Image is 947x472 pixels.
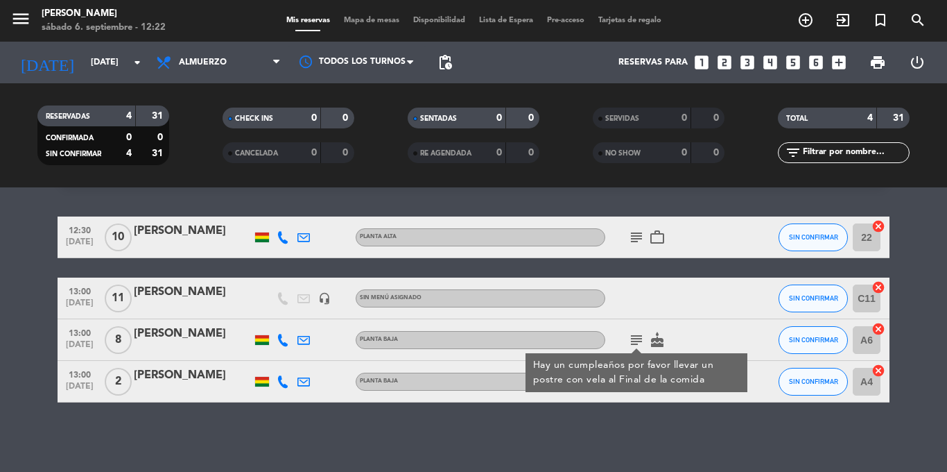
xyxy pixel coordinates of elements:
button: SIN CONFIRMAR [779,285,848,312]
span: Sin menú asignado [360,295,422,301]
div: [PERSON_NAME] [134,325,252,343]
i: turned_in_not [872,12,889,28]
i: cancel [871,280,885,294]
span: Planta alta [360,234,397,239]
i: looks_two [715,53,733,71]
i: cancel [871,322,885,336]
i: menu [10,8,31,29]
span: Lista de Espera [472,17,540,24]
span: SENTADAS [420,115,457,122]
span: Mis reservas [279,17,337,24]
span: CANCELADA [235,150,278,157]
strong: 0 [528,113,537,123]
strong: 0 [126,133,132,142]
span: SIN CONFIRMAR [46,151,101,158]
span: Tarjetas de regalo [591,17,668,24]
span: pending_actions [437,54,453,71]
span: 11 [105,285,132,312]
span: 13:00 [62,366,97,382]
i: looks_4 [761,53,779,71]
strong: 4 [126,149,132,158]
span: RESERVADAS [46,113,90,120]
span: 13:00 [62,283,97,298]
strong: 0 [342,148,351,158]
button: menu [10,8,31,34]
strong: 31 [152,111,166,121]
span: SIN CONFIRMAR [789,336,838,344]
span: SIN CONFIRMAR [789,378,838,385]
button: SIN CONFIRMAR [779,368,848,396]
span: Planta baja [360,337,398,342]
span: SIN CONFIRMAR [789,233,838,241]
i: arrow_drop_down [129,54,146,71]
span: [DATE] [62,298,97,314]
span: CONFIRMADA [46,135,94,142]
span: [DATE] [62,382,97,398]
i: search [910,12,926,28]
strong: 0 [311,148,317,158]
div: [PERSON_NAME] [42,7,166,21]
span: Reservas para [618,58,688,67]
div: [PERSON_NAME] [134,283,252,301]
strong: 0 [496,113,502,123]
span: Mapa de mesas [337,17,406,24]
i: [DATE] [10,47,84,78]
strong: 0 [311,113,317,123]
div: Hay un cumpleaños por favor llevar un postre con vela al Final de la comida [533,358,740,387]
button: SIN CONFIRMAR [779,326,848,354]
i: power_settings_new [909,54,926,71]
span: NO SHOW [605,150,641,157]
i: add_circle_outline [797,12,814,28]
button: SIN CONFIRMAR [779,224,848,251]
i: subject [628,229,645,246]
i: looks_one [693,53,711,71]
strong: 0 [528,148,537,158]
span: RE AGENDADA [420,150,471,157]
div: sábado 6. septiembre - 12:22 [42,21,166,35]
i: cancel [871,364,885,378]
strong: 0 [496,148,502,158]
strong: 0 [681,148,687,158]
span: 12:30 [62,221,97,237]
i: add_box [830,53,848,71]
strong: 31 [152,149,166,158]
i: cake [649,332,666,348]
i: looks_5 [784,53,802,71]
span: TOTAL [786,115,808,122]
i: looks_6 [807,53,825,71]
div: [PERSON_NAME] [134,222,252,240]
strong: 4 [126,111,132,121]
span: Planta baja [360,378,398,384]
i: headset_mic [318,292,331,305]
i: filter_list [785,144,801,161]
strong: 31 [893,113,907,123]
i: work_outline [649,229,666,246]
strong: 0 [713,148,722,158]
strong: 0 [713,113,722,123]
span: 8 [105,326,132,354]
i: looks_3 [738,53,756,71]
span: Pre-acceso [540,17,591,24]
strong: 4 [867,113,873,123]
div: [PERSON_NAME] [134,366,252,385]
i: subject [628,332,645,348]
span: print [869,54,886,71]
span: SERVIDAS [605,115,639,122]
span: 10 [105,224,132,251]
span: Almuerzo [179,58,227,67]
span: 2 [105,368,132,396]
span: 13:00 [62,324,97,340]
span: Disponibilidad [406,17,472,24]
strong: 0 [681,113,687,123]
span: [DATE] [62,237,97,253]
strong: 0 [157,133,166,142]
span: SIN CONFIRMAR [789,294,838,302]
i: exit_to_app [835,12,851,28]
i: cancel [871,219,885,233]
input: Filtrar por nombre... [801,145,909,160]
span: CHECK INS [235,115,273,122]
div: LOG OUT [897,42,937,83]
strong: 0 [342,113,351,123]
span: [DATE] [62,340,97,356]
